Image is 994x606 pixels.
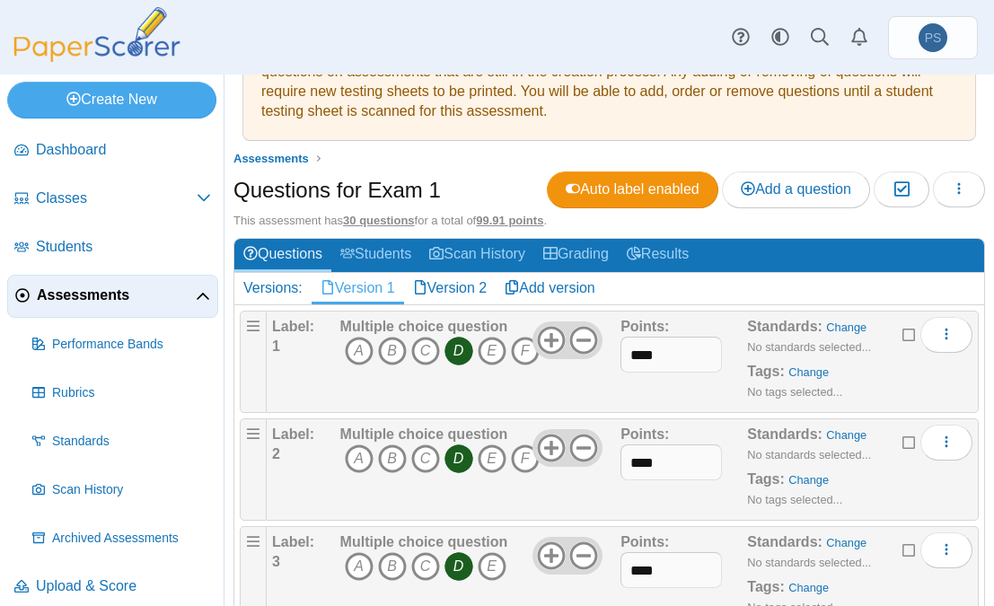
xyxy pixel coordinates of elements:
small: No tags selected... [747,385,842,399]
a: Change [826,321,866,334]
span: Students [36,237,211,257]
a: Version 1 [312,273,404,303]
small: No tags selected... [747,493,842,506]
a: Performance Bands [25,323,218,366]
b: Label: [272,426,314,442]
i: C [411,552,440,581]
a: Patrick Stephens [888,16,978,59]
a: Auto label enabled [547,171,718,207]
a: Change [826,536,866,549]
a: Rubrics [25,372,218,415]
a: Alerts [840,18,879,57]
a: PaperScorer [7,49,187,65]
i: B [378,444,407,473]
i: A [345,337,374,365]
span: Dashboard [36,140,211,160]
a: Add a question [722,171,870,207]
i: C [411,444,440,473]
a: Grading [534,239,618,272]
a: Change [788,365,829,379]
b: 1 [272,338,280,354]
a: Questions [234,239,331,272]
small: No standards selected... [747,556,871,569]
a: Students [7,226,218,269]
b: Label: [272,534,314,549]
a: Create New [7,82,216,118]
a: Assessments [7,275,218,318]
h1: Questions for Exam 1 [233,175,441,206]
b: Tags: [747,579,784,594]
i: C [411,337,440,365]
i: D [444,337,473,365]
button: More options [920,425,972,461]
span: Assessments [233,152,309,165]
u: 30 questions [343,214,414,227]
span: Assessments [37,285,196,305]
i: D [444,444,473,473]
a: Change [788,473,829,487]
b: 3 [272,554,280,569]
i: E [478,552,506,581]
b: Standards: [747,534,822,549]
div: Drag handle [240,418,267,521]
i: F [511,444,540,473]
b: 2 [272,446,280,461]
i: A [345,552,374,581]
a: Change [788,581,829,594]
b: Standards: [747,319,822,334]
i: D [444,552,473,581]
div: Adding or removing a question, will render already printed testing sheets invalid. Only add or re... [252,32,966,131]
small: No standards selected... [747,448,871,461]
a: Classes [7,178,218,221]
a: Add version [496,273,604,303]
b: Multiple choice question [340,534,508,549]
b: Multiple choice question [340,426,508,442]
a: Version 2 [404,273,497,303]
span: Scan History [52,481,211,499]
div: Drag handle [240,311,267,413]
small: No standards selected... [747,340,871,354]
button: More options [920,317,972,353]
i: B [378,337,407,365]
span: Upload & Score [36,576,211,596]
a: Change [826,428,866,442]
a: Scan History [25,469,218,512]
span: Classes [36,189,197,208]
span: Archived Assessments [52,530,211,548]
b: Points: [620,319,669,334]
b: Standards: [747,426,822,442]
a: Standards [25,420,218,463]
b: Label: [272,319,314,334]
a: Dashboard [7,129,218,172]
div: Versions: [234,273,312,303]
a: Archived Assessments [25,517,218,560]
span: Performance Bands [52,336,211,354]
img: PaperScorer [7,7,187,62]
i: E [478,444,506,473]
b: Multiple choice question [340,319,508,334]
a: Students [331,239,420,272]
i: F [511,337,540,365]
span: Auto label enabled [566,181,699,197]
a: Assessments [229,147,313,170]
b: Points: [620,534,669,549]
span: Patrick Stephens [919,23,947,52]
span: Standards [52,433,211,451]
a: Results [618,239,698,272]
i: B [378,552,407,581]
span: Add a question [741,181,851,197]
button: More options [920,532,972,568]
span: Patrick Stephens [925,31,942,44]
u: 99.91 points [476,214,543,227]
i: A [345,444,374,473]
b: Points: [620,426,669,442]
b: Tags: [747,364,784,379]
div: This assessment has for a total of . [233,213,985,229]
b: Tags: [747,471,784,487]
span: Rubrics [52,384,211,402]
a: Scan History [420,239,534,272]
i: E [478,337,506,365]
